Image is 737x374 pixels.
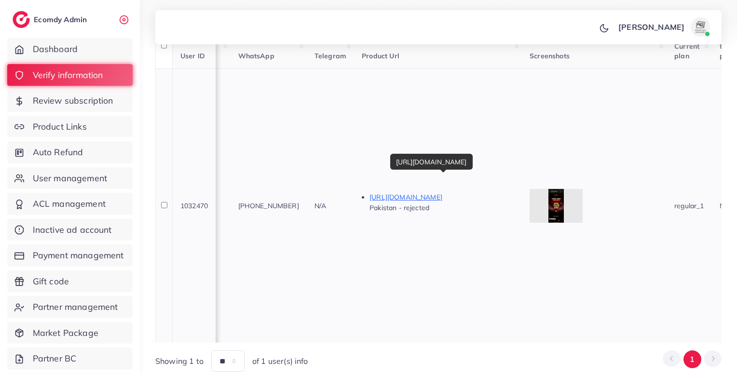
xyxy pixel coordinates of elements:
p: [PERSON_NAME] [618,21,684,33]
span: Partner BC [33,352,77,365]
span: Telegram [314,52,346,60]
span: Market Package [33,327,98,339]
a: [PERSON_NAME]avatar [613,17,714,37]
a: logoEcomdy Admin [13,11,89,28]
a: ACL management [7,193,133,215]
a: Partner BC [7,347,133,370]
span: Inactive ad account [33,224,112,236]
span: regular_1 [674,201,704,210]
div: [URL][DOMAIN_NAME] [390,154,473,170]
button: Go to page 1 [683,350,701,368]
img: img uploaded [548,189,563,223]
a: Product Links [7,116,133,138]
a: Auto Refund [7,141,133,163]
span: Product Url [362,52,399,60]
span: 1032470 [180,201,208,210]
a: Payment management [7,244,133,267]
span: N/A [314,201,326,210]
span: Partner management [33,301,118,313]
span: Verify information [33,69,103,81]
span: Auto Refund [33,146,83,159]
a: Market Package [7,322,133,344]
a: Review subscription [7,90,133,112]
span: ACL management [33,198,106,210]
span: Showing 1 to [155,356,204,367]
span: Screenshots [530,52,570,60]
p: [URL][DOMAIN_NAME] [369,191,514,203]
ul: Pagination [663,350,722,368]
span: Gift code [33,275,69,288]
span: Review subscription [33,94,113,107]
span: User management [33,172,107,185]
span: [PHONE_NUMBER] [238,201,299,210]
span: Dashboard [33,43,78,55]
span: Product Links [33,120,87,133]
img: logo [13,11,30,28]
span: Payment management [33,249,124,262]
a: User management [7,167,133,189]
img: avatar [691,17,710,37]
a: Verify information [7,64,133,86]
h2: Ecomdy Admin [34,15,89,24]
span: WhatsApp [238,52,274,60]
a: Inactive ad account [7,219,133,241]
a: Gift code [7,270,133,293]
span: User ID [180,52,205,60]
a: Dashboard [7,38,133,60]
a: Partner management [7,296,133,318]
span: of 1 user(s) info [252,356,308,367]
span: N/A [720,201,731,210]
span: Pakistan - rejected [369,203,429,212]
